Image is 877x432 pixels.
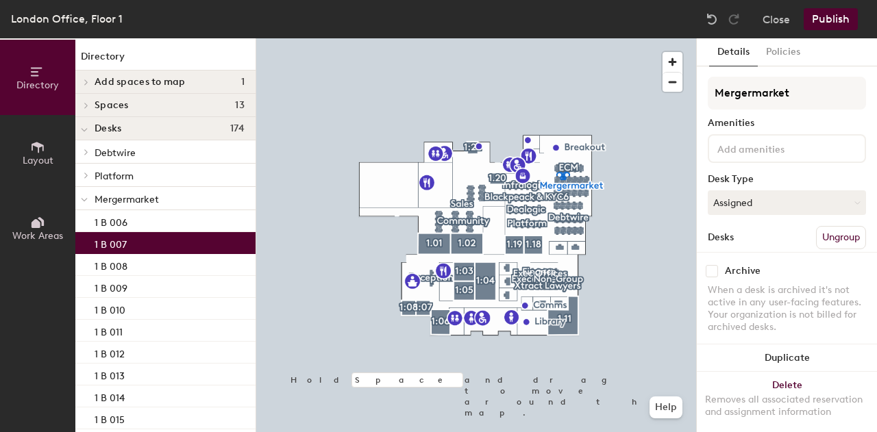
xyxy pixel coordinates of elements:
[708,232,734,243] div: Desks
[241,77,245,88] span: 1
[95,123,121,134] span: Desks
[95,213,127,229] p: 1 B 006
[95,235,127,251] p: 1 B 007
[708,190,866,215] button: Assigned
[75,49,256,71] h1: Directory
[697,344,877,372] button: Duplicate
[708,118,866,129] div: Amenities
[16,79,59,91] span: Directory
[650,396,682,418] button: Help
[95,147,136,159] span: Debtwire
[95,279,127,294] p: 1 B 009
[95,322,123,338] p: 1 B 011
[705,12,719,26] img: Undo
[95,301,125,316] p: 1 B 010
[11,10,123,27] div: London Office, Floor 1
[95,170,134,182] span: Platform
[697,372,877,432] button: DeleteRemoves all associated reservation and assignment information
[708,284,866,333] div: When a desk is archived it's not active in any user-facing features. Your organization is not bil...
[95,257,127,272] p: 1 B 008
[95,388,125,404] p: 1 B 014
[709,38,758,66] button: Details
[95,100,129,111] span: Spaces
[715,140,838,156] input: Add amenities
[95,194,159,205] span: Mergermarket
[23,155,53,166] span: Layout
[230,123,245,134] span: 174
[758,38,808,66] button: Policies
[705,394,869,418] div: Removes all associated reservation and assignment information
[727,12,741,26] img: Redo
[12,230,63,242] span: Work Areas
[95,77,186,88] span: Add spaces to map
[235,100,245,111] span: 13
[725,266,761,277] div: Archive
[816,226,866,249] button: Ungroup
[95,410,125,426] p: 1 B 015
[95,366,125,382] p: 1 B 013
[95,344,125,360] p: 1 B 012
[804,8,858,30] button: Publish
[708,174,866,185] div: Desk Type
[763,8,790,30] button: Close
